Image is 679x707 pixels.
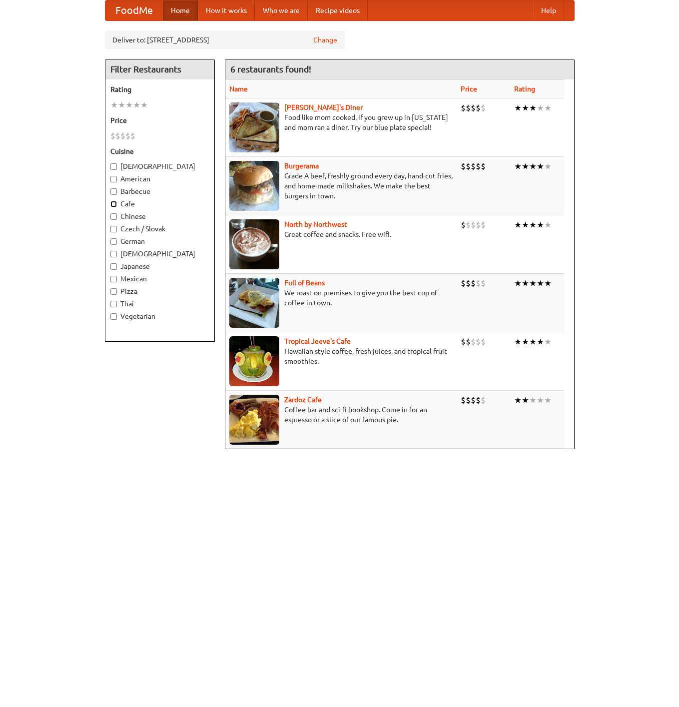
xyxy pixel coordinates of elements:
[110,146,209,156] h5: Cuisine
[105,0,163,20] a: FoodMe
[514,85,535,93] a: Rating
[130,130,135,141] li: $
[110,186,209,196] label: Barbecue
[481,395,486,406] li: $
[163,0,198,20] a: Home
[461,102,466,113] li: $
[110,251,117,257] input: [DEMOGRAPHIC_DATA]
[471,219,476,230] li: $
[481,336,486,347] li: $
[466,219,471,230] li: $
[125,99,133,110] li: ★
[533,0,564,20] a: Help
[110,238,117,245] input: German
[229,85,248,93] a: Name
[110,163,117,170] input: [DEMOGRAPHIC_DATA]
[544,395,552,406] li: ★
[461,219,466,230] li: $
[466,395,471,406] li: $
[110,188,117,195] input: Barbecue
[522,395,529,406] li: ★
[110,286,209,296] label: Pizza
[476,161,481,172] li: $
[229,346,453,366] p: Hawaiian style coffee, fresh juices, and tropical fruit smoothies.
[229,229,453,239] p: Great coffee and snacks. Free wifi.
[529,278,537,289] li: ★
[110,226,117,232] input: Czech / Slovak
[522,336,529,347] li: ★
[284,162,319,170] a: Burgerama
[229,395,279,445] img: zardoz.jpg
[476,102,481,113] li: $
[229,112,453,132] p: Food like mom cooked, if you grew up in [US_STATE] and mom ran a diner. Try our blue plate special!
[461,278,466,289] li: $
[105,31,345,49] div: Deliver to: [STREET_ADDRESS]
[522,161,529,172] li: ★
[537,395,544,406] li: ★
[110,263,117,270] input: Japanese
[529,395,537,406] li: ★
[284,103,363,111] b: [PERSON_NAME]'s Diner
[110,99,118,110] li: ★
[529,161,537,172] li: ★
[115,130,120,141] li: $
[537,336,544,347] li: ★
[110,274,209,284] label: Mexican
[471,102,476,113] li: $
[110,211,209,221] label: Chinese
[110,84,209,94] h5: Rating
[118,99,125,110] li: ★
[110,249,209,259] label: [DEMOGRAPHIC_DATA]
[255,0,308,20] a: Who we are
[110,176,117,182] input: American
[284,220,347,228] a: North by Northwest
[514,278,522,289] li: ★
[313,35,337,45] a: Change
[110,261,209,271] label: Japanese
[529,219,537,230] li: ★
[229,219,279,269] img: north.jpg
[110,276,117,282] input: Mexican
[110,299,209,309] label: Thai
[514,336,522,347] li: ★
[110,313,117,320] input: Vegetarian
[110,130,115,141] li: $
[514,102,522,113] li: ★
[229,405,453,425] p: Coffee bar and sci-fi bookshop. Come in for an espresso or a slice of our famous pie.
[481,278,486,289] li: $
[471,395,476,406] li: $
[522,102,529,113] li: ★
[544,278,552,289] li: ★
[529,336,537,347] li: ★
[229,171,453,201] p: Grade A beef, freshly ground every day, hand-cut fries, and home-made milkshakes. We make the bes...
[476,395,481,406] li: $
[544,336,552,347] li: ★
[120,130,125,141] li: $
[466,336,471,347] li: $
[110,224,209,234] label: Czech / Slovak
[537,278,544,289] li: ★
[110,174,209,184] label: American
[198,0,255,20] a: How it works
[140,99,148,110] li: ★
[110,199,209,209] label: Cafe
[110,236,209,246] label: German
[476,336,481,347] li: $
[522,219,529,230] li: ★
[125,130,130,141] li: $
[481,161,486,172] li: $
[133,99,140,110] li: ★
[544,102,552,113] li: ★
[461,395,466,406] li: $
[514,161,522,172] li: ★
[529,102,537,113] li: ★
[466,102,471,113] li: $
[284,396,322,404] a: Zardoz Cafe
[308,0,368,20] a: Recipe videos
[461,85,477,93] a: Price
[284,337,351,345] a: Tropical Jeeve's Cafe
[110,115,209,125] h5: Price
